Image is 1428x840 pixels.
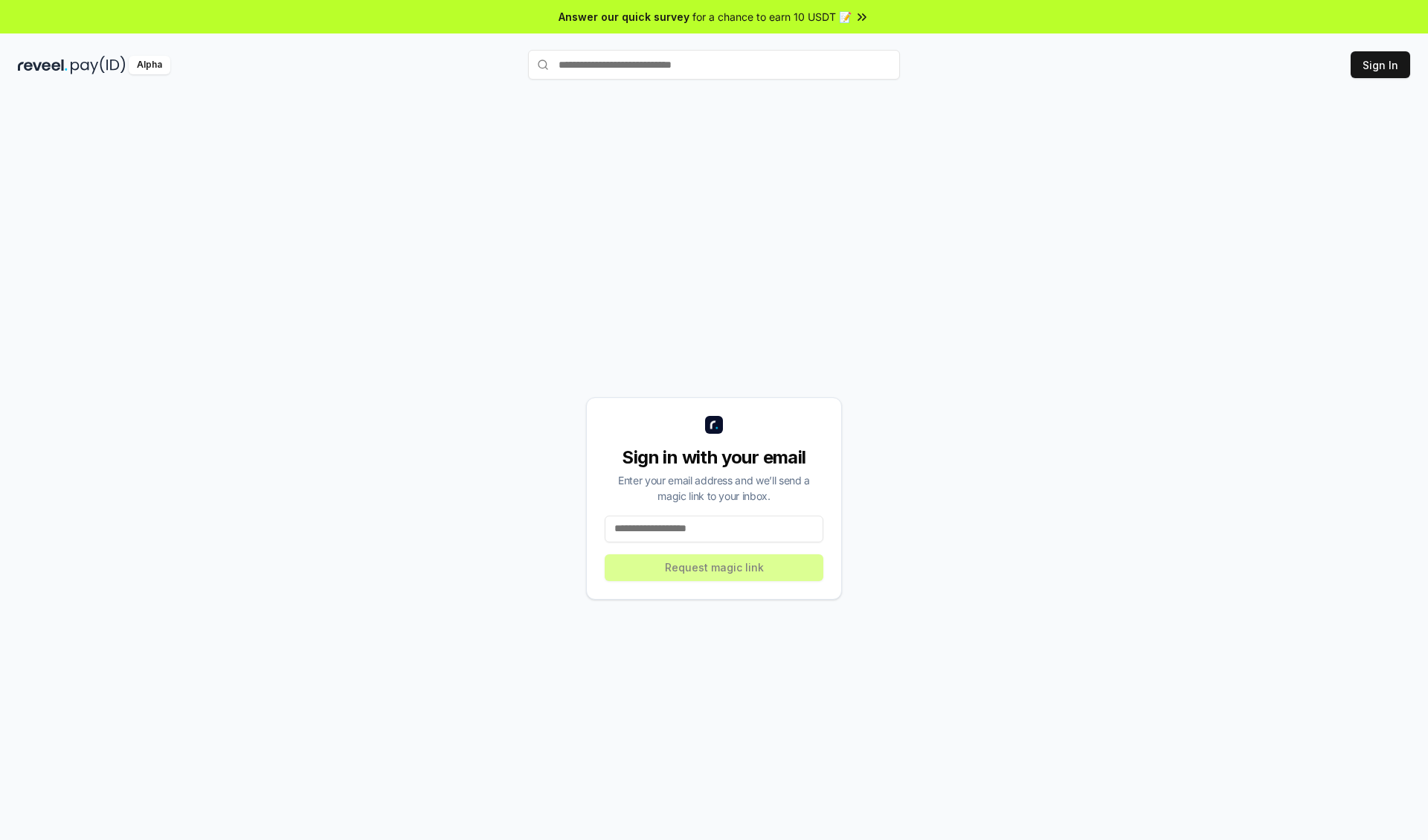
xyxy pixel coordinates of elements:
img: logo_small [705,416,723,434]
span: Answer our quick survey [559,9,689,25]
button: Sign In [1351,51,1410,78]
span: for a chance to earn 10 USDT 📝 [692,9,852,25]
div: Alpha [129,56,170,74]
div: Sign in with your email [605,446,823,469]
img: pay_id [71,56,126,74]
div: Enter your email address and we’ll send a magic link to your inbox. [605,472,823,504]
img: reveel_dark [18,56,68,74]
